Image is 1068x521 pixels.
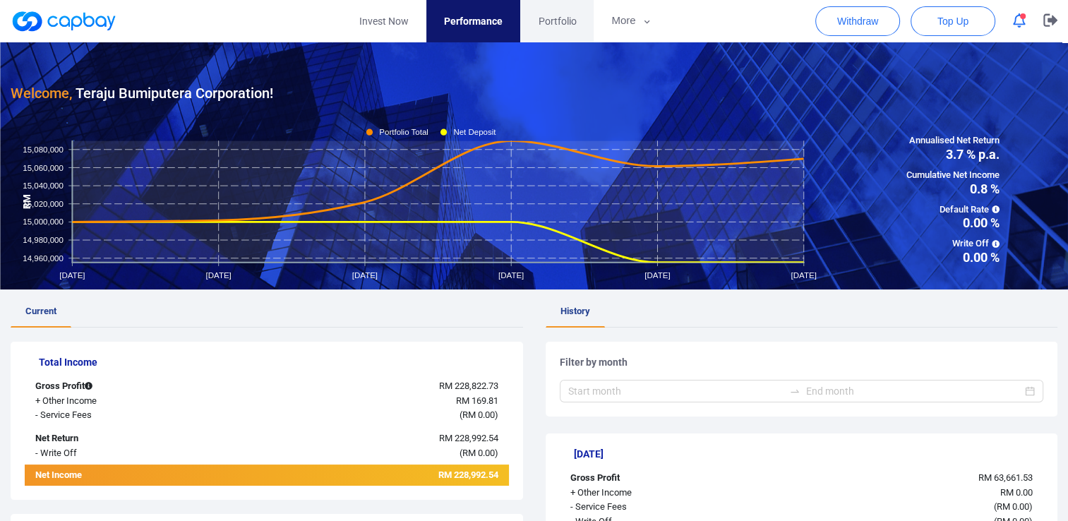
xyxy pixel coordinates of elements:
[23,217,64,226] tspan: 15,000,000
[25,379,227,394] div: Gross Profit
[39,356,509,369] h5: Total Income
[23,163,64,172] tspan: 15,060,000
[560,500,762,515] div: - Service Fees
[25,468,227,486] div: Net Income
[791,271,817,280] tspan: [DATE]
[25,306,56,316] span: Current
[462,409,495,420] span: RM 0.00
[444,13,503,29] span: Performance
[789,385,800,397] span: to
[538,13,576,29] span: Portfolio
[568,383,784,399] input: Start month
[806,383,1022,399] input: End month
[789,385,800,397] span: swap-right
[906,183,1000,196] span: 0.8 %
[978,472,1033,483] span: RM 63,661.53
[439,381,498,391] span: RM 228,822.73
[11,82,273,104] h3: Teraju Bumiputera Corporation !
[1000,487,1033,498] span: RM 0.00
[227,446,509,461] div: ( )
[906,133,1000,148] span: Annualised Net Return
[560,486,762,501] div: + Other Income
[456,395,498,406] span: RM 169.81
[23,145,64,153] tspan: 15,080,000
[906,217,1000,229] span: 0.00 %
[906,203,1000,217] span: Default Rate
[560,356,1044,369] h5: Filter by month
[906,251,1000,264] span: 0.00 %
[560,471,762,486] div: Gross Profit
[23,236,64,244] tspan: 14,980,000
[560,306,590,316] span: History
[906,168,1000,183] span: Cumulative Net Income
[911,6,995,36] button: Top Up
[23,199,64,208] tspan: 15,020,000
[352,271,378,280] tspan: [DATE]
[438,469,498,480] span: RM 228,992.54
[761,500,1043,515] div: ( )
[227,408,509,423] div: ( )
[937,14,968,28] span: Top Up
[23,253,64,262] tspan: 14,960,000
[815,6,900,36] button: Withdraw
[25,394,227,409] div: + Other Income
[59,271,85,280] tspan: [DATE]
[11,85,72,102] span: Welcome,
[22,194,32,209] tspan: RM
[462,448,495,458] span: RM 0.00
[498,271,524,280] tspan: [DATE]
[206,271,232,280] tspan: [DATE]
[574,448,1044,460] h5: [DATE]
[906,148,1000,161] span: 3.7 % p.a.
[645,271,671,280] tspan: [DATE]
[997,501,1029,512] span: RM 0.00
[379,128,428,136] tspan: Portfolio Total
[25,408,227,423] div: - Service Fees
[23,181,64,190] tspan: 15,040,000
[454,128,497,136] tspan: Net Deposit
[439,433,498,443] span: RM 228,992.54
[25,446,227,461] div: - Write Off
[906,236,1000,251] span: Write Off
[25,431,227,446] div: Net Return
